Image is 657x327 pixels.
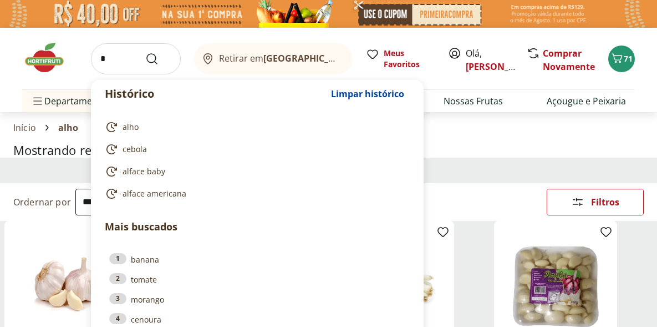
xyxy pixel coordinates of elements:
[109,293,405,305] a: 3morango
[624,53,633,64] span: 71
[123,188,186,199] span: alface americana
[105,86,325,102] p: Histórico
[384,48,435,70] span: Meus Favoritos
[31,88,44,114] button: Menu
[591,198,619,207] span: Filtros
[571,195,584,209] svg: Abrir Filtros
[22,41,78,74] img: Hortifruti
[123,144,147,155] span: cebola
[109,253,126,264] div: 1
[13,143,644,157] h1: Mostrando resultados para:
[547,94,626,108] a: Açougue e Peixaria
[13,123,36,133] a: Início
[109,253,405,265] a: 1banana
[331,89,404,98] span: Limpar histórico
[58,123,79,133] span: alho
[105,120,405,134] a: alho
[263,52,450,64] b: [GEOGRAPHIC_DATA]/[GEOGRAPHIC_DATA]
[608,46,635,72] button: Carrinho
[325,81,410,107] button: Limpar histórico
[105,143,405,156] a: cebola
[109,293,126,304] div: 3
[123,166,165,177] span: alface baby
[31,88,111,114] span: Departamentos
[109,273,405,285] a: 2tomate
[444,94,503,108] a: Nossas Frutas
[123,122,139,133] span: alho
[13,196,71,208] label: Ordernar por
[466,61,538,73] a: [PERSON_NAME]
[194,43,353,74] button: Retirar em[GEOGRAPHIC_DATA]/[GEOGRAPHIC_DATA]
[145,52,172,66] button: Submit Search
[547,189,644,215] button: Filtros
[543,47,595,73] a: Comprar Novamente
[91,43,181,74] input: search
[109,313,405,325] a: 4cenoura
[105,165,405,178] a: alface baby
[109,313,126,324] div: 4
[219,53,342,63] span: Retirar em
[366,48,435,70] a: Meus Favoritos
[109,273,126,284] div: 2
[105,187,405,200] a: alface americana
[466,47,515,73] span: Olá,
[105,219,410,234] p: Mais buscados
